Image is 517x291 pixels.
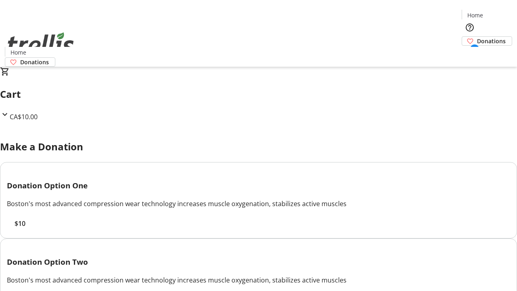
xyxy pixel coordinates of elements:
button: Help [462,19,478,36]
h3: Donation Option Two [7,256,510,268]
img: Orient E2E Organization IbkTnu1oJc's Logo [5,23,77,64]
a: Donations [462,36,512,46]
span: Donations [477,37,506,45]
div: Boston's most advanced compression wear technology increases muscle oxygenation, stabilizes activ... [7,275,510,285]
button: $10 [7,219,33,228]
span: Donations [20,58,49,66]
h3: Donation Option One [7,180,510,191]
span: $10 [15,219,25,228]
span: CA$10.00 [10,112,38,121]
span: Home [11,48,26,57]
a: Home [462,11,488,19]
a: Home [5,48,31,57]
a: Donations [5,57,55,67]
button: Cart [462,46,478,62]
div: Boston's most advanced compression wear technology increases muscle oxygenation, stabilizes activ... [7,199,510,209]
span: Home [467,11,483,19]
